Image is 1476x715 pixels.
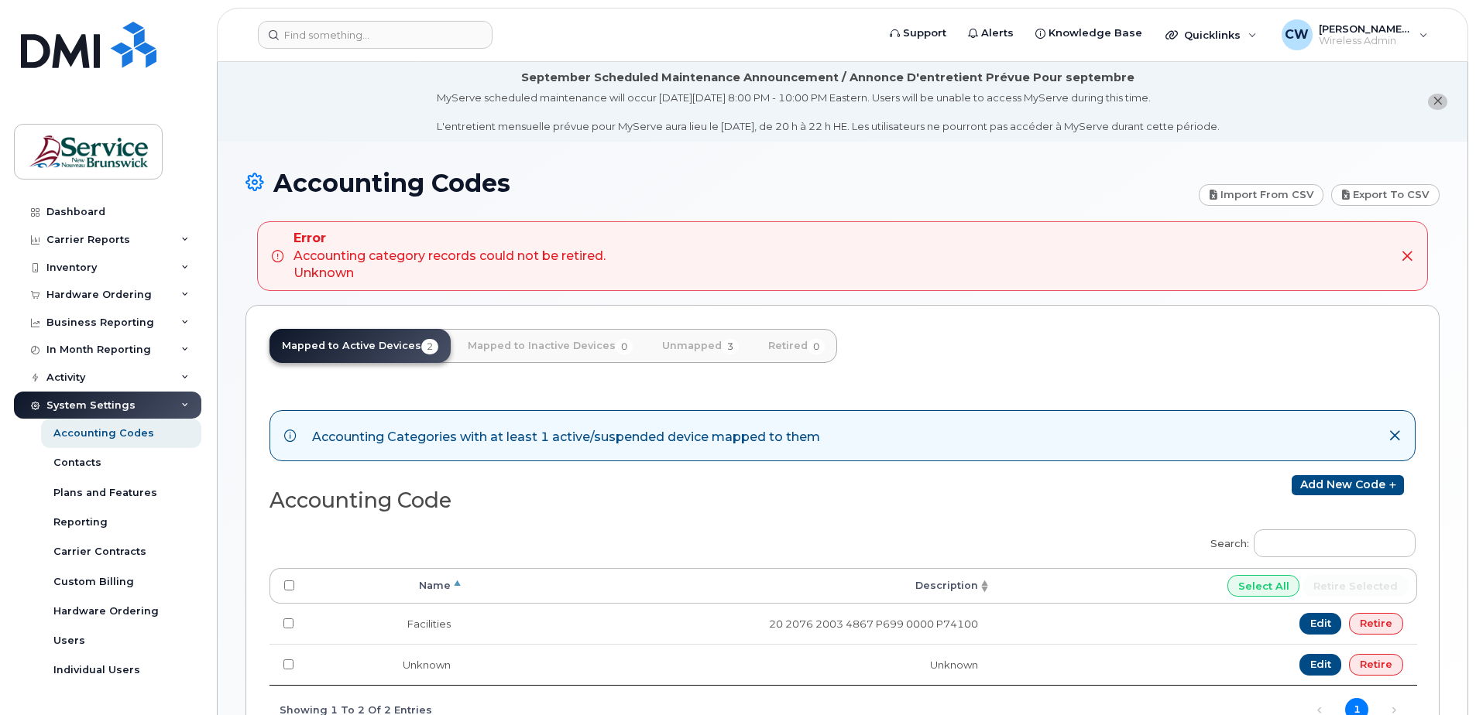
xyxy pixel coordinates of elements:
[808,339,825,354] span: 0
[293,230,606,248] strong: Error
[269,489,830,512] h2: Accounting Code
[1428,94,1447,110] button: close notification
[455,329,645,363] a: Mapped to Inactive Devices
[1349,654,1403,676] a: Retire
[521,70,1134,86] div: September Scheduled Maintenance Announcement / Annonce D'entretient Prévue Pour septembre
[308,644,465,685] td: Unknown
[437,91,1220,134] div: MyServe scheduled maintenance will occur [DATE][DATE] 8:00 PM - 10:00 PM Eastern. Users will be u...
[1199,184,1324,206] a: Import from CSV
[308,568,465,604] th: Name: activate to sort column descending
[1349,613,1403,635] a: Retire
[293,230,606,283] div: Accounting category records could not be retired. Unknown
[312,425,820,446] div: Accounting Categories with at least 1 active/suspended device mapped to them
[465,644,992,685] td: Unknown
[1292,475,1404,495] a: Add new code
[756,329,837,363] a: Retired
[465,604,992,644] td: 20 2076 2003 4867 P699 0000 P74100
[1331,184,1440,206] a: Export to CSV
[1254,529,1416,557] input: Search:
[421,339,438,354] span: 2
[616,339,633,354] span: 0
[650,329,751,363] a: Unmapped
[1299,654,1342,676] a: Edit
[1299,613,1342,635] a: Edit
[1227,575,1300,597] input: Select All
[465,568,992,604] th: Description: activate to sort column ascending
[245,169,1191,197] h1: Accounting Codes
[722,339,739,354] span: 3
[308,604,465,644] td: Facilities
[1200,519,1416,563] label: Search:
[269,329,451,363] a: Mapped to Active Devices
